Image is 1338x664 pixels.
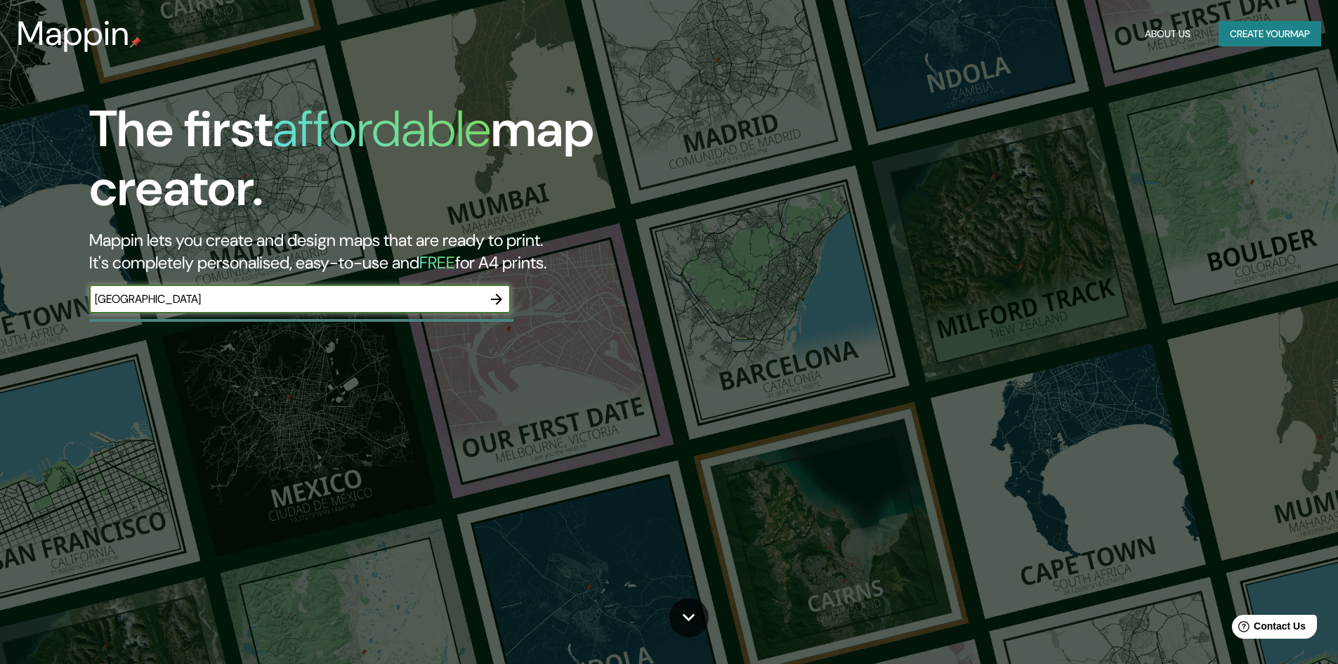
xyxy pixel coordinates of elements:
img: mappin-pin [130,37,141,48]
iframe: Help widget launcher [1213,609,1323,649]
h1: affordable [273,96,491,162]
button: About Us [1139,21,1196,47]
h5: FREE [419,252,455,273]
button: Create yourmap [1219,21,1321,47]
h2: Mappin lets you create and design maps that are ready to print. It's completely personalised, eas... [89,229,759,274]
input: Choose your favourite place [89,291,483,307]
h1: The first map creator. [89,100,759,229]
h3: Mappin [17,14,130,53]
